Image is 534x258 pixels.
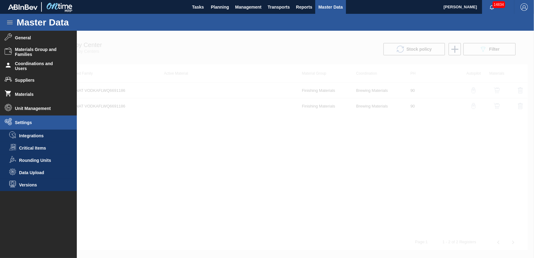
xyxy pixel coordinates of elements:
[19,170,66,175] span: Data Upload
[493,1,505,8] span: 14834
[211,3,229,11] span: Planning
[8,4,37,10] img: TNhmsLtSVTkK8tSr43FrP2fwEKptu5GPRR3wAAAABJRU5ErkJggg==
[268,3,290,11] span: Transports
[15,120,66,125] span: Settings
[19,158,66,163] span: Rounding Units
[15,92,66,97] span: Materials
[520,3,528,11] img: Logout
[19,182,66,187] span: Versions
[318,3,343,11] span: Master Data
[15,35,66,40] span: General
[17,19,126,26] h1: Master Data
[19,146,66,150] span: Critical Items
[296,3,312,11] span: Reports
[235,3,261,11] span: Management
[15,78,66,83] span: Suppliers
[15,106,66,111] span: Unit Management
[191,3,205,11] span: Tasks
[19,133,66,138] span: Integrations
[15,47,66,57] span: Materials Group and Families
[15,61,66,71] span: Coordinations and Users
[482,3,502,11] button: Notifications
